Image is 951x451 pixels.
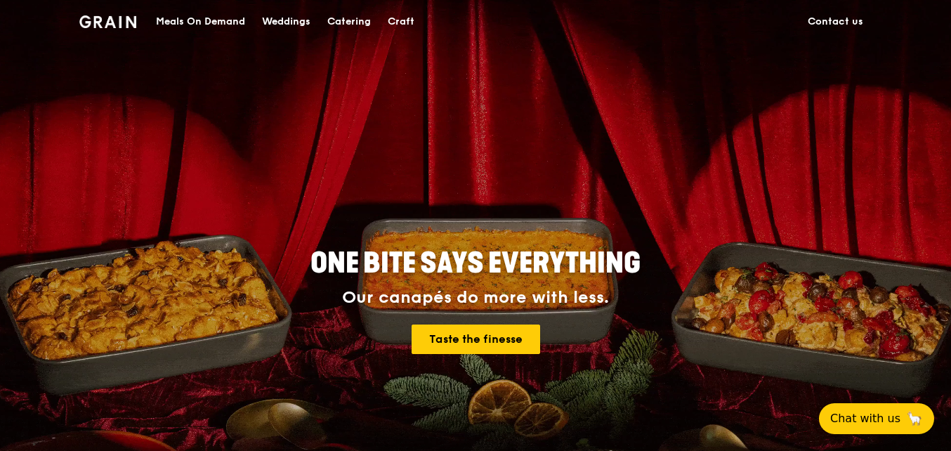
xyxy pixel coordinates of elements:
div: Catering [327,1,371,43]
a: Catering [319,1,379,43]
div: Weddings [262,1,310,43]
a: Taste the finesse [412,325,540,354]
span: Chat with us [830,410,900,427]
button: Chat with us🦙 [819,403,934,434]
a: Contact us [799,1,872,43]
div: Meals On Demand [156,1,245,43]
a: Weddings [254,1,319,43]
a: Craft [379,1,423,43]
div: Our canapés do more with less. [223,288,728,308]
span: ONE BITE SAYS EVERYTHING [310,247,641,280]
img: Grain [79,15,136,28]
div: Craft [388,1,414,43]
span: 🦙 [906,410,923,427]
